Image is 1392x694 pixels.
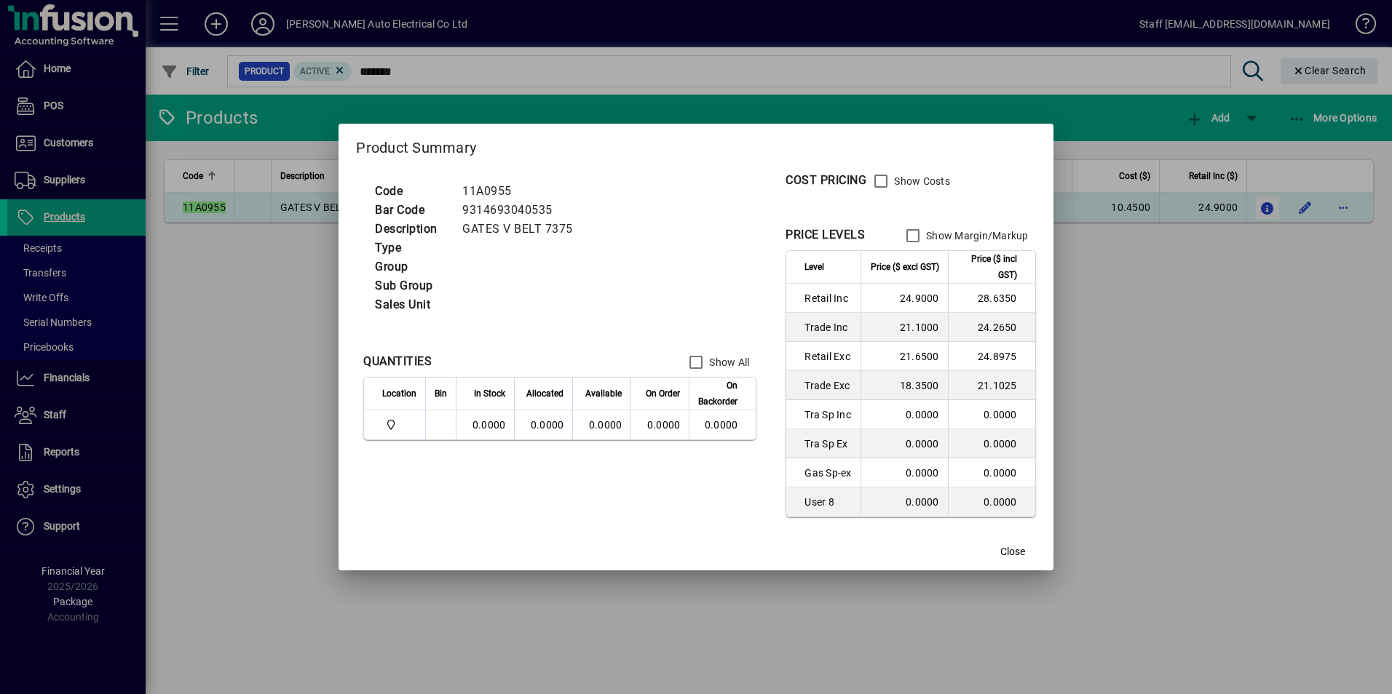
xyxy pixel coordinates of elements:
span: On Backorder [698,378,737,410]
td: Group [368,258,455,276]
td: 0.0000 [689,410,756,439]
span: On Order [646,386,680,402]
span: 0.0000 [647,419,681,431]
span: Tra Sp Ex [804,436,851,451]
span: Bin [435,386,447,402]
td: 0.0000 [948,487,1035,516]
td: Bar Code [368,201,455,220]
td: Code [368,182,455,201]
td: 9314693040535 [455,201,590,220]
label: Show Margin/Markup [923,228,1029,243]
td: Sub Group [368,276,455,295]
td: 0.0000 [572,410,630,439]
label: Show All [706,355,749,370]
td: 24.2650 [948,313,1035,342]
td: 0.0000 [861,429,948,458]
span: Retail Exc [804,349,851,364]
td: 0.0000 [861,458,948,487]
span: Level [804,259,824,275]
div: QUANTITIES [363,353,432,370]
span: User 8 [804,495,851,509]
td: GATES V BELT 7375 [455,220,590,239]
label: Show Costs [891,174,950,188]
span: Tra Sp Inc [804,407,851,422]
td: Description [368,220,455,239]
td: 18.3500 [861,371,948,400]
span: Gas Sp-ex [804,466,851,480]
td: 21.1025 [948,371,1035,400]
span: Allocated [526,386,563,402]
span: Price ($ excl GST) [871,259,939,275]
td: 0.0000 [948,400,1035,429]
span: In Stock [474,386,505,402]
td: 0.0000 [948,429,1035,458]
span: Location [382,386,416,402]
button: Close [989,538,1036,565]
span: Price ($ incl GST) [957,251,1017,283]
td: 21.1000 [861,313,948,342]
td: 0.0000 [948,458,1035,487]
div: COST PRICING [786,172,866,189]
span: Trade Inc [804,320,851,335]
span: Close [1000,544,1025,559]
td: Type [368,239,455,258]
span: Retail Inc [804,291,851,306]
td: 11A0955 [455,182,590,201]
td: Sales Unit [368,295,455,314]
td: 24.9000 [861,284,948,313]
td: 0.0000 [514,410,572,439]
td: 0.0000 [861,400,948,429]
h2: Product Summary [339,124,1053,166]
td: 21.6500 [861,342,948,371]
td: 0.0000 [456,410,514,439]
td: 0.0000 [861,487,948,516]
td: 24.8975 [948,342,1035,371]
td: 28.6350 [948,284,1035,313]
div: PRICE LEVELS [786,226,865,244]
span: Available [585,386,622,402]
span: Trade Exc [804,378,851,393]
